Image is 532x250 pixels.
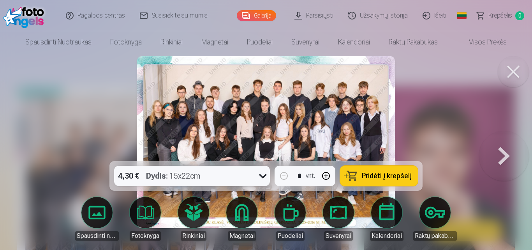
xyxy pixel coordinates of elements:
[172,197,215,241] a: Rinkiniai
[238,31,282,53] a: Puodeliai
[228,231,256,241] div: Magnetai
[192,31,238,53] a: Magnetai
[268,197,312,241] a: Puodeliai
[447,31,516,53] a: Visos prekės
[151,31,192,53] a: Rinkiniai
[75,231,119,241] div: Spausdinti nuotraukas
[146,170,168,181] strong: Dydis :
[413,197,457,241] a: Raktų pakabukas
[16,31,101,53] a: Spausdinti nuotraukas
[340,166,418,186] button: Pridėti į krepšelį
[379,31,447,53] a: Raktų pakabukas
[413,231,457,241] div: Raktų pakabukas
[317,197,360,241] a: Suvenyrai
[362,172,412,179] span: Pridėti į krepšelį
[3,3,48,28] img: /fa2
[220,197,264,241] a: Magnetai
[370,231,403,241] div: Kalendoriai
[276,231,305,241] div: Puodeliai
[306,171,315,181] div: vnt.
[123,197,167,241] a: Fotoknyga
[515,11,524,20] span: 0
[114,166,143,186] div: 4,30 €
[282,31,329,53] a: Suvenyrai
[146,166,201,186] div: 15x22cm
[75,197,119,241] a: Spausdinti nuotraukas
[181,231,206,241] div: Rinkiniai
[237,10,276,21] a: Galerija
[365,197,409,241] a: Kalendoriai
[324,231,353,241] div: Suvenyrai
[329,31,379,53] a: Kalendoriai
[130,231,161,241] div: Fotoknyga
[488,11,512,20] span: Krepšelis
[101,31,151,53] a: Fotoknyga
